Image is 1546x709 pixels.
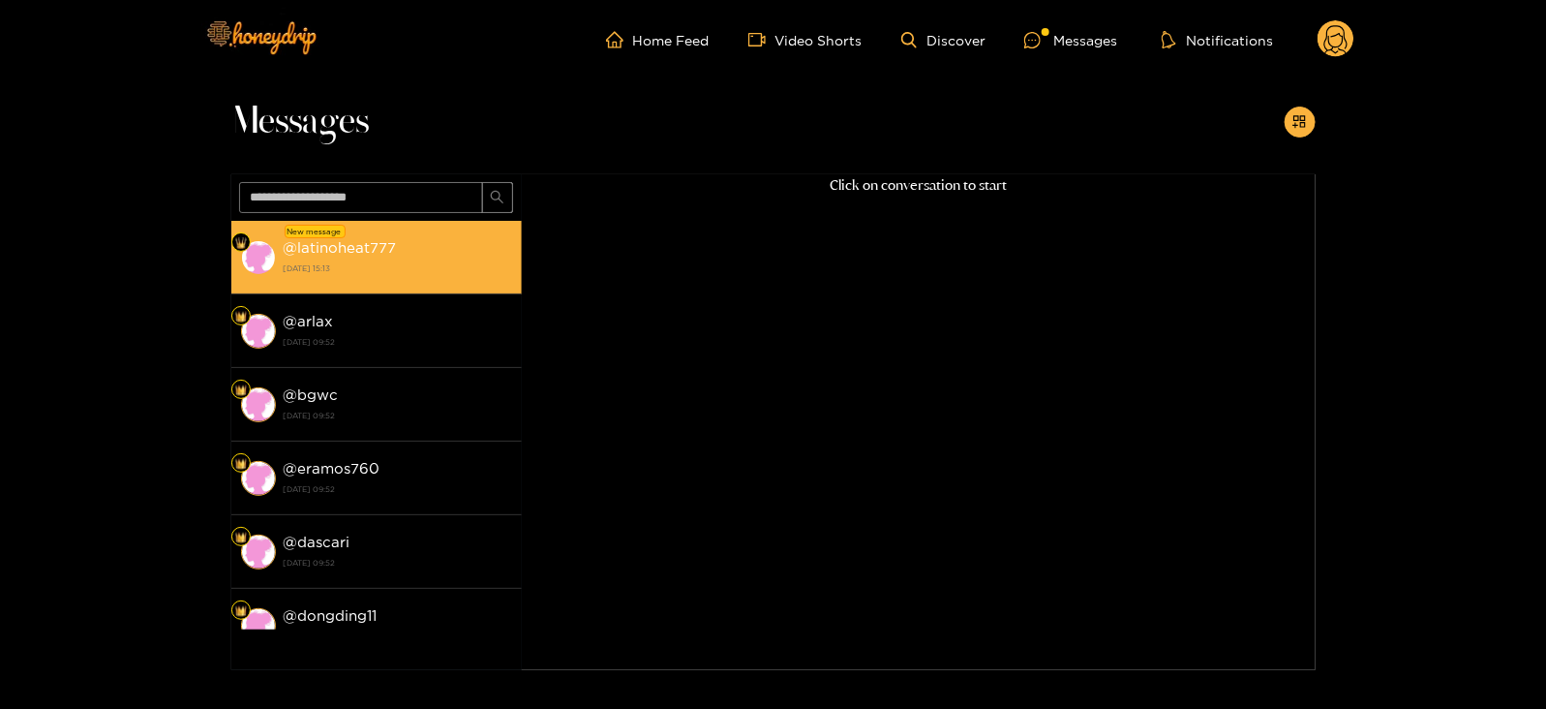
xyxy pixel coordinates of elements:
div: Messages [1024,29,1117,51]
strong: @ latinoheat777 [284,239,397,256]
img: conversation [241,387,276,422]
button: Notifications [1156,30,1279,49]
div: New message [285,225,346,238]
strong: [DATE] 09:52 [284,628,512,645]
strong: @ arlax [284,313,334,329]
strong: @ eramos760 [284,460,380,477]
img: conversation [241,461,276,496]
img: conversation [241,314,276,349]
img: conversation [241,535,276,570]
img: Fan Level [235,311,247,323]
span: appstore-add [1292,114,1307,131]
span: video-camera [748,31,775,48]
p: Click on conversation to start [522,174,1316,197]
button: appstore-add [1285,107,1316,138]
img: Fan Level [235,605,247,617]
img: Fan Level [235,458,247,470]
span: Messages [231,99,370,145]
img: Fan Level [235,385,247,396]
strong: @ bgwc [284,386,339,403]
span: search [490,190,504,206]
strong: [DATE] 15:13 [284,260,512,277]
strong: [DATE] 09:52 [284,554,512,571]
img: conversation [241,240,276,275]
img: conversation [241,608,276,643]
strong: [DATE] 09:52 [284,407,512,424]
strong: [DATE] 09:52 [284,480,512,498]
a: Home Feed [606,31,710,48]
img: Fan Level [235,237,247,249]
span: home [606,31,633,48]
strong: [DATE] 09:52 [284,333,512,351]
img: Fan Level [235,532,247,543]
strong: @ dongding11 [284,607,378,624]
a: Discover [901,32,985,48]
a: Video Shorts [748,31,863,48]
strong: @ dascari [284,534,350,550]
button: search [482,182,513,213]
